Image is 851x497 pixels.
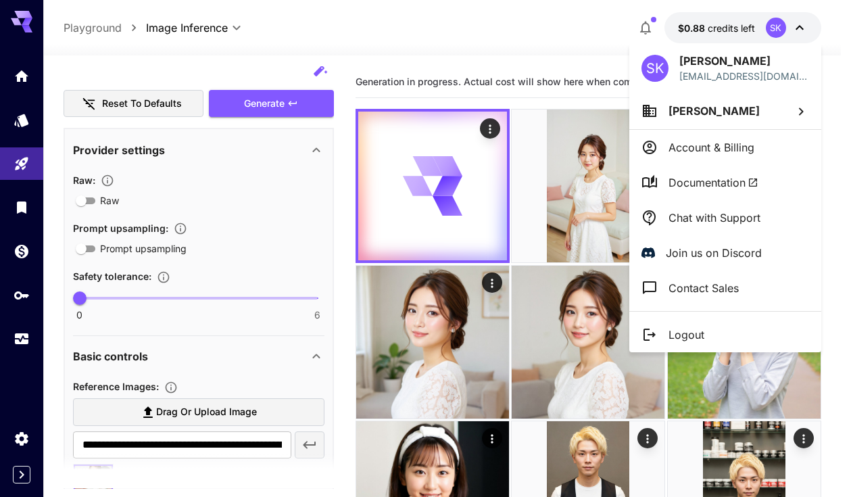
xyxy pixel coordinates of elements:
[668,327,704,343] p: Logout
[679,69,809,83] p: [EMAIL_ADDRESS][DOMAIN_NAME]
[668,174,758,191] span: Documentation
[629,93,821,129] button: [PERSON_NAME]
[668,104,760,118] span: [PERSON_NAME]
[668,139,754,156] p: Account & Billing
[641,55,668,82] div: SK
[666,245,762,261] p: Join us on Discord
[668,280,739,296] p: Contact Sales
[668,210,760,226] p: Chat with Support
[679,53,809,69] p: [PERSON_NAME]
[679,69,809,83] div: kusunoki_seina@torihada.co.jp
